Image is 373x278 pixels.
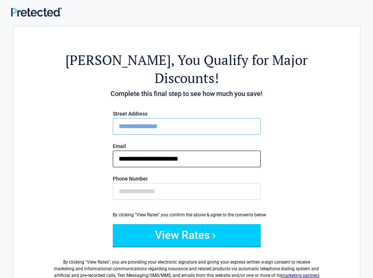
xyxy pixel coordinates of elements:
[113,224,261,246] button: View Rates
[113,111,261,116] label: Street Address
[11,7,62,17] img: Main Logo
[54,89,319,99] h4: Complete this final step to see how much you save!
[113,176,261,181] label: Phone Number
[87,260,109,265] span: View Rates
[113,144,261,149] label: Email
[54,51,319,87] h2: , You Qualify for Major Discounts!
[65,51,171,69] span: [PERSON_NAME]
[113,212,261,218] div: By clicking "View Rates" you confirm the above & agree to the consents below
